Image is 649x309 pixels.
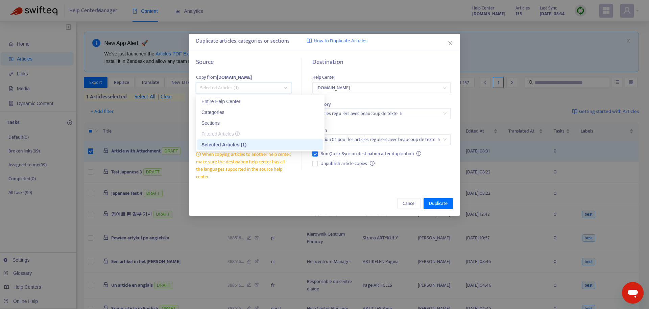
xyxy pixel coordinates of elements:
div: Categories [197,107,323,118]
span: Section 01 pour les articles réguliers avec beaucoup de texte [316,135,447,145]
button: Cancel [397,198,421,209]
span: Run Quick Sync on destination after duplication [318,150,416,158]
span: Cancel [403,200,415,207]
span: Articles réguliers avec beaucoup de texte [316,109,447,119]
a: How to Duplicate Articles [307,37,367,45]
img: image-link [307,38,312,44]
span: fr [438,136,440,143]
strong: [DOMAIN_NAME] [217,73,252,81]
h5: Destination [312,58,451,66]
span: close [448,41,453,46]
div: When copying articles to another help center, make sure the destination help center has all the l... [196,151,291,181]
h5: Source [196,58,291,66]
div: Categories [201,109,319,116]
span: info-circle [370,161,375,166]
button: Duplicate [424,198,453,209]
span: Duplicate [429,200,448,207]
span: Category [312,100,331,108]
div: Duplicate articles, categories or sections [196,37,453,45]
span: info-circle [416,151,421,156]
span: fr [400,110,403,117]
div: Entire Help Center [197,96,323,107]
div: Selected Articles (1) [201,141,319,148]
iframe: Button to launch messaging window [622,282,644,304]
span: swifteq-test-hc.zendesk.com [316,83,447,93]
span: info-circle [196,152,201,157]
span: Filtered Articles [201,131,240,137]
div: Entire Help Center [201,98,319,105]
span: How to Duplicate Articles [314,37,367,45]
span: Selected Articles (1) [200,83,287,93]
button: Close [447,40,454,47]
div: Sections [197,118,323,128]
div: Sections [201,119,319,127]
span: Unpublish article copies [318,160,370,167]
span: Copy from [196,73,252,81]
span: Help Center [312,73,335,81]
